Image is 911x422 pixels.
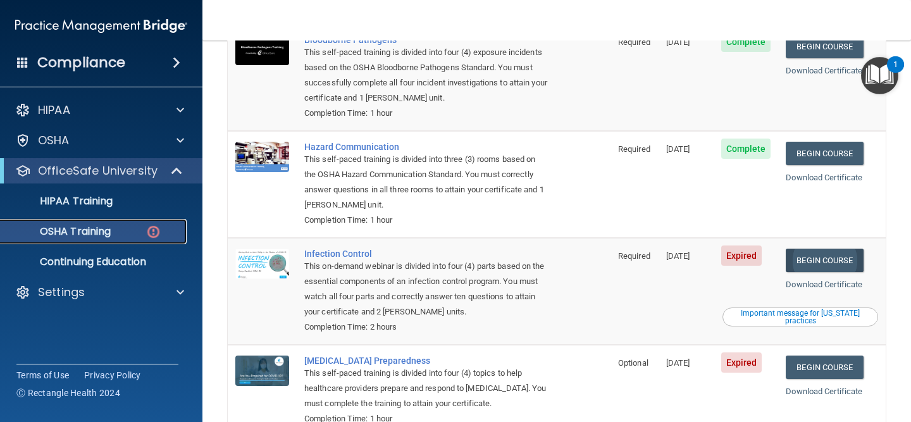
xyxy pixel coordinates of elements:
[721,32,771,52] span: Complete
[8,225,111,238] p: OSHA Training
[618,251,650,261] span: Required
[8,195,113,208] p: HIPAA Training
[304,259,547,320] div: This on-demand webinar is divided into four (4) parts based on the essential components of an inf...
[304,142,547,152] a: Hazard Communication
[666,144,690,154] span: [DATE]
[722,307,878,326] button: Read this if you are a dental practitioner in the state of CA
[618,37,650,47] span: Required
[16,369,69,382] a: Terms of Use
[38,163,158,178] p: OfficeSafe University
[786,173,862,182] a: Download Certificate
[38,102,70,118] p: HIPAA
[721,245,762,266] span: Expired
[38,133,70,148] p: OSHA
[15,163,183,178] a: OfficeSafe University
[721,139,771,159] span: Complete
[618,358,648,368] span: Optional
[304,366,547,411] div: This self-paced training is divided into four (4) topics to help healthcare providers prepare and...
[786,249,863,272] a: Begin Course
[724,309,876,325] div: Important message for [US_STATE] practices
[8,256,181,268] p: Continuing Education
[786,35,863,58] a: Begin Course
[15,133,184,148] a: OSHA
[618,144,650,154] span: Required
[721,352,762,373] span: Expired
[666,37,690,47] span: [DATE]
[304,106,547,121] div: Completion Time: 1 hour
[38,285,85,300] p: Settings
[861,57,898,94] button: Open Resource Center, 1 new notification
[304,152,547,213] div: This self-paced training is divided into three (3) rooms based on the OSHA Hazard Communication S...
[15,285,184,300] a: Settings
[893,65,898,81] div: 1
[15,102,184,118] a: HIPAA
[666,358,690,368] span: [DATE]
[146,224,161,240] img: danger-circle.6113f641.png
[786,280,862,289] a: Download Certificate
[304,213,547,228] div: Completion Time: 1 hour
[786,387,862,396] a: Download Certificate
[304,249,547,259] a: Infection Control
[37,54,125,71] h4: Compliance
[84,369,141,382] a: Privacy Policy
[16,387,120,399] span: Ⓒ Rectangle Health 2024
[786,66,862,75] a: Download Certificate
[304,320,547,335] div: Completion Time: 2 hours
[304,356,547,366] a: [MEDICAL_DATA] Preparedness
[304,45,547,106] div: This self-paced training is divided into four (4) exposure incidents based on the OSHA Bloodborne...
[786,356,863,379] a: Begin Course
[15,13,187,39] img: PMB logo
[666,251,690,261] span: [DATE]
[786,142,863,165] a: Begin Course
